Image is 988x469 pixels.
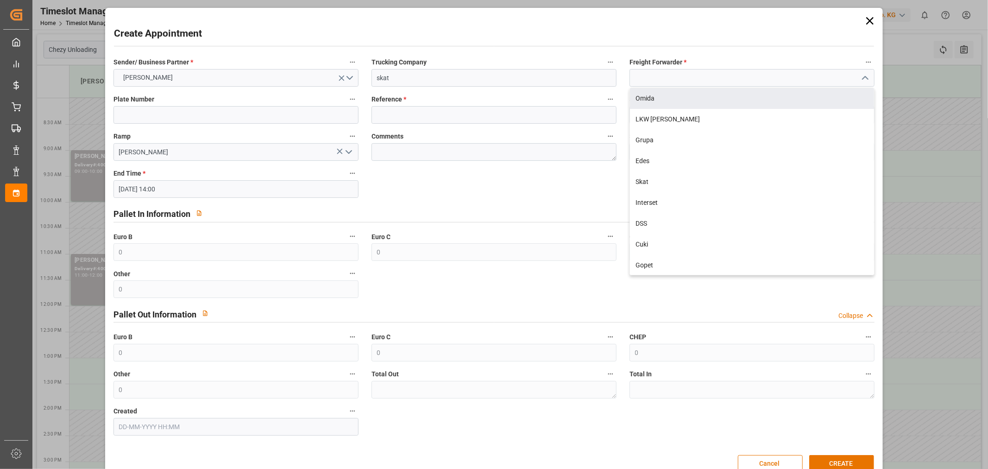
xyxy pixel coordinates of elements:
span: End Time [113,169,145,178]
div: Edes [630,151,874,171]
button: open menu [113,69,359,87]
div: Collapse [838,311,863,321]
button: View description [196,304,214,322]
button: Other [346,267,359,279]
button: Euro C [604,230,617,242]
span: Created [113,406,137,416]
div: DSS [630,213,874,234]
div: Cuki [630,234,874,255]
button: View description [190,204,208,222]
div: Skat [630,171,874,192]
span: Other [113,269,130,279]
button: End Time * [346,167,359,179]
div: LKW [PERSON_NAME] [630,109,874,130]
button: Euro C [604,331,617,343]
button: Plate Number [346,93,359,105]
h2: Pallet Out Information [113,308,196,321]
button: CHEP [862,331,875,343]
span: Trucking Company [371,57,427,67]
input: Type to search/select [113,143,359,161]
span: Euro B [113,332,132,342]
button: Comments [604,130,617,142]
span: Comments [371,132,403,141]
div: Interset [630,192,874,213]
span: Other [113,369,130,379]
h2: Create Appointment [114,26,202,41]
button: Ramp [346,130,359,142]
span: Euro B [113,232,132,242]
span: Freight Forwarder [629,57,686,67]
span: Euro C [371,332,390,342]
button: open menu [341,145,355,159]
span: Ramp [113,132,131,141]
button: Reference * [604,93,617,105]
button: Created [346,405,359,417]
div: Gopet [630,255,874,276]
input: DD-MM-YYYY HH:MM [113,180,359,198]
h2: Pallet In Information [113,208,190,220]
span: CHEP [629,332,646,342]
button: Other [346,368,359,380]
span: Plate Number [113,95,154,104]
button: Total Out [604,368,617,380]
button: Sender/ Business Partner * [346,56,359,68]
span: Euro C [371,232,390,242]
button: close menu [857,71,871,85]
button: Euro B [346,331,359,343]
span: [PERSON_NAME] [119,73,177,82]
span: Reference [371,95,406,104]
button: Total In [862,368,875,380]
span: Total In [629,369,652,379]
input: DD-MM-YYYY HH:MM [113,418,359,436]
button: Trucking Company [604,56,617,68]
span: Sender/ Business Partner [113,57,193,67]
div: Omida [630,88,874,109]
div: Grupa [630,130,874,151]
button: Freight Forwarder * [862,56,875,68]
span: Total Out [371,369,399,379]
button: Euro B [346,230,359,242]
